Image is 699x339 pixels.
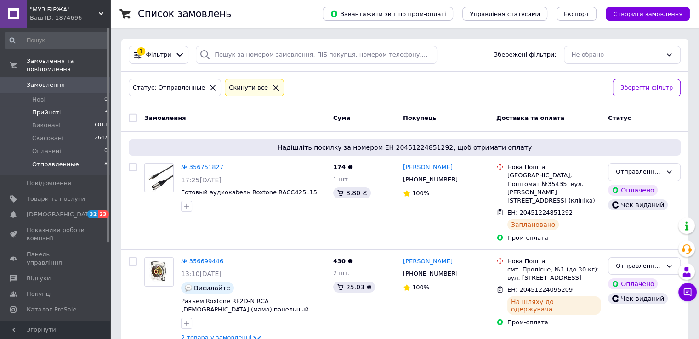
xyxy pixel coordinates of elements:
span: 0 [104,147,108,155]
a: № 356699446 [181,258,223,265]
span: Виконані [32,121,61,130]
span: Прийняті [32,108,61,117]
span: Замовлення та повідомлення [27,57,110,73]
span: 430 ₴ [333,258,353,265]
span: Висилайте [194,284,230,292]
a: № 356751827 [181,164,223,170]
div: Заплановано [507,219,559,230]
div: Отправленные [616,261,662,271]
button: Створити замовлення [606,7,690,21]
span: Нові [32,96,45,104]
span: 100% [412,190,429,197]
button: Управління статусами [462,7,547,21]
span: 17:25[DATE] [181,176,222,184]
span: Панель управління [27,250,85,267]
button: Чат з покупцем [678,283,697,301]
span: Каталог ProSale [27,305,76,314]
a: Фото товару [144,163,174,192]
div: [PHONE_NUMBER] [401,174,460,186]
div: Нова Пошта [507,257,601,266]
span: Покупці [27,290,51,298]
a: [PERSON_NAME] [403,257,453,266]
span: Замовлення [27,81,65,89]
span: Показники роботи компанії [27,226,85,243]
span: Фільтри [146,51,171,59]
a: Разъем Roxtone RF2D-N RCA [DEMOGRAPHIC_DATA] (мама) панельный [181,298,309,313]
span: 2 шт. [333,270,350,277]
span: [DEMOGRAPHIC_DATA] [27,210,95,219]
img: :speech_balloon: [185,284,192,292]
div: На шляху до одержувача [507,296,601,315]
div: Нова Пошта [507,163,601,171]
img: Фото товару [145,164,173,192]
span: ЕН: 20451224851292 [507,209,573,216]
span: Статус [608,114,631,121]
button: Експорт [557,7,597,21]
div: смт. Пролісне, №1 (до 30 кг): вул. [STREET_ADDRESS] [507,266,601,282]
span: Покупець [403,114,437,121]
div: Отправленные [616,167,662,177]
span: Управління статусами [470,11,540,17]
div: [PHONE_NUMBER] [401,268,460,280]
span: Оплачені [32,147,61,155]
span: Відгуки [27,274,51,282]
button: Завантажити звіт по пром-оплаті [323,7,453,21]
div: 1 [137,47,145,56]
span: 23 [98,210,108,218]
div: 25.03 ₴ [333,282,375,293]
span: Збережені фільтри: [494,51,557,59]
div: Пром-оплата [507,234,601,242]
span: Зберегти фільтр [620,83,673,93]
div: Оплачено [608,185,658,196]
div: Cкинути все [227,83,270,93]
a: [PERSON_NAME] [403,163,453,172]
span: 3 [104,108,108,117]
div: [GEOGRAPHIC_DATA], Поштомат №35435: вул. [PERSON_NAME][STREET_ADDRESS] (клініка) [507,171,601,205]
div: 8.80 ₴ [333,187,371,198]
span: "МУЗ.БІРЖА" [30,6,99,14]
span: 6813 [95,121,108,130]
input: Пошук [5,32,108,49]
span: Замовлення [144,114,186,121]
span: Отправленные [32,160,79,169]
span: ЕН: 20451224095209 [507,286,573,293]
span: 100% [412,284,429,291]
div: Оплачено [608,278,658,289]
div: Чек виданий [608,199,668,210]
h1: Список замовлень [138,8,231,19]
span: Завантажити звіт по пром-оплаті [330,10,446,18]
span: Повідомлення [27,179,71,187]
span: 8 [104,160,108,169]
span: Створити замовлення [613,11,682,17]
div: Ваш ID: 1874696 [30,14,110,22]
span: 0 [104,96,108,104]
a: Фото товару [144,257,174,287]
span: 32 [87,210,98,218]
span: Надішліть посилку за номером ЕН 20451224851292, щоб отримати оплату [132,143,677,152]
img: Фото товару [145,259,173,285]
button: Зберегти фільтр [613,79,681,97]
span: Товари та послуги [27,195,85,203]
input: Пошук за номером замовлення, ПІБ покупця, номером телефону, Email, номером накладної [196,46,437,64]
a: Створити замовлення [597,10,690,17]
span: 13:10[DATE] [181,270,222,277]
span: Доставка та оплата [496,114,564,121]
span: 174 ₴ [333,164,353,170]
div: Чек виданий [608,293,668,304]
div: Не обрано [572,50,662,60]
span: Експорт [564,11,590,17]
a: Готовый аудиокабель Roxtone RACC425L15 [181,189,317,196]
div: Статус: Отправленные [131,83,207,93]
div: Пром-оплата [507,318,601,327]
span: 2647 [95,134,108,142]
span: 1 шт. [333,176,350,183]
span: Скасовані [32,134,63,142]
span: Cума [333,114,350,121]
